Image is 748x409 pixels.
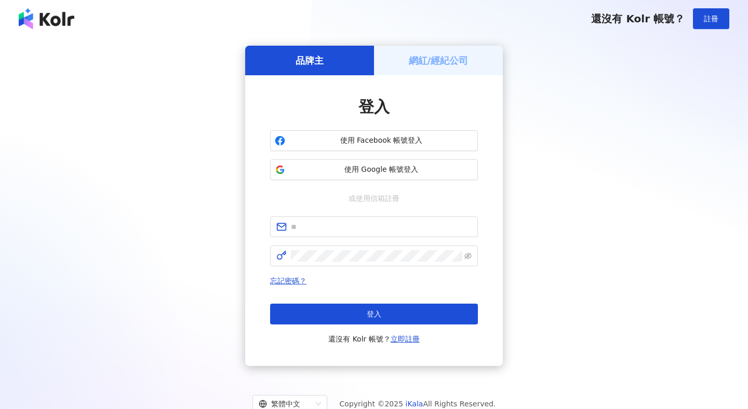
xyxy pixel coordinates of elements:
a: 立即註冊 [391,335,420,343]
a: iKala [406,400,423,408]
span: 使用 Facebook 帳號登入 [289,135,473,146]
span: eye-invisible [464,252,472,260]
span: 還沒有 Kolr 帳號？ [591,12,685,25]
span: 登入 [367,310,381,318]
button: 註冊 [693,8,729,29]
button: 登入 [270,304,478,324]
h5: 品牌主 [296,54,324,67]
img: logo [19,8,74,29]
h5: 網紅/經紀公司 [409,54,469,67]
span: 還沒有 Kolr 帳號？ [328,333,420,345]
button: 使用 Google 帳號登入 [270,159,478,180]
button: 使用 Facebook 帳號登入 [270,130,478,151]
span: 使用 Google 帳號登入 [289,165,473,175]
span: 註冊 [704,15,718,23]
span: 或使用信箱註冊 [341,193,407,204]
span: 登入 [358,98,390,116]
a: 忘記密碼？ [270,277,306,285]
